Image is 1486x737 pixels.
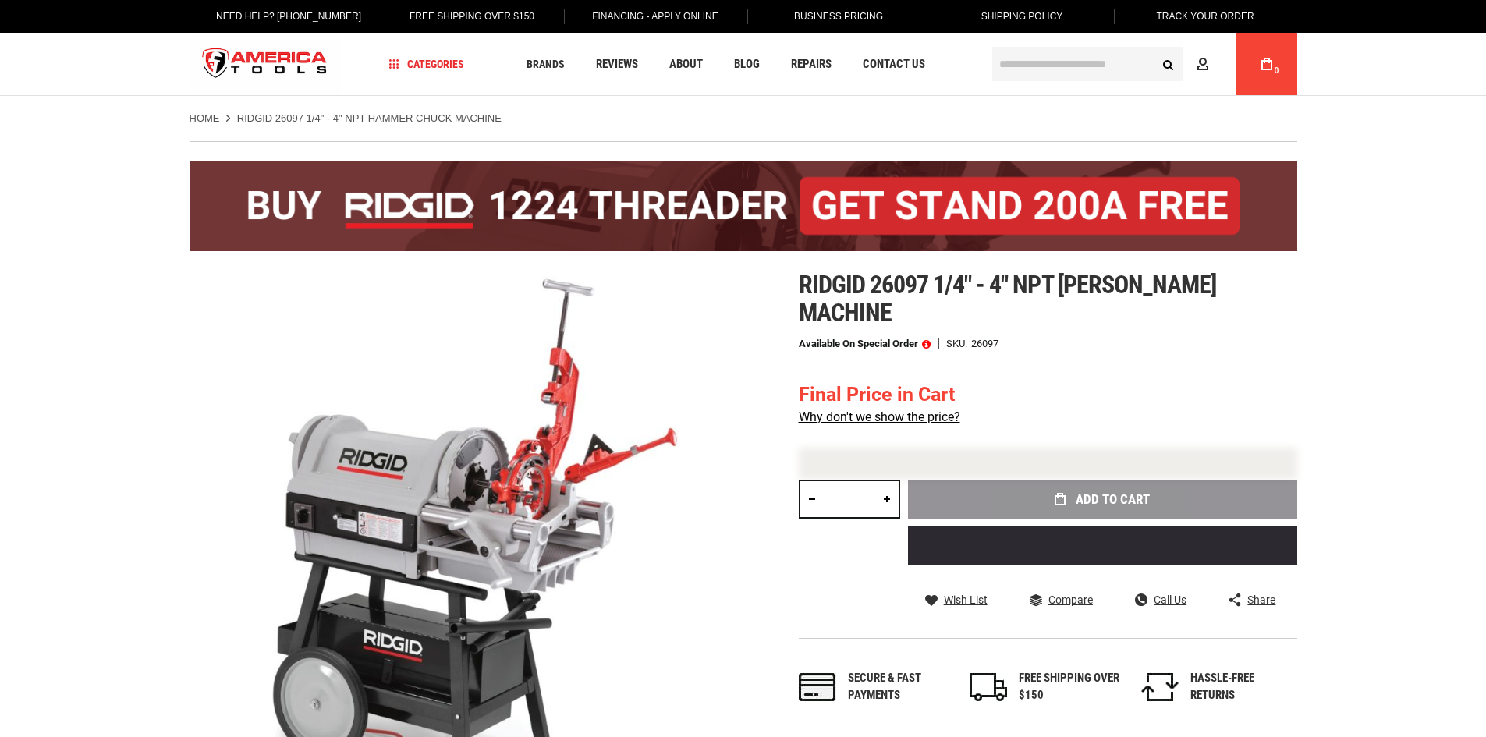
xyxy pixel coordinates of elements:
[944,594,988,605] span: Wish List
[520,54,572,75] a: Brands
[190,161,1297,251] img: BOGO: Buy the RIDGID® 1224 Threader (26092), get the 92467 200A Stand FREE!
[791,58,832,70] span: Repairs
[237,112,502,124] strong: RIDGID 26097 1/4" - 4" NPT HAMMER CHUCK MACHINE
[1048,594,1093,605] span: Compare
[662,54,710,75] a: About
[727,54,767,75] a: Blog
[190,35,341,94] img: America Tools
[784,54,839,75] a: Repairs
[1019,670,1120,703] div: FREE SHIPPING OVER $150
[863,58,925,70] span: Contact Us
[799,270,1217,328] span: Ridgid 26097 1/4" - 4" npt [PERSON_NAME] machine
[970,673,1007,701] img: shipping
[799,409,960,424] a: Why don't we show the price?
[596,58,638,70] span: Reviews
[1135,593,1186,607] a: Call Us
[1252,33,1282,95] a: 0
[799,381,960,409] div: Final Price in Cart
[1247,594,1275,605] span: Share
[527,58,565,69] span: Brands
[734,58,760,70] span: Blog
[799,673,836,701] img: payments
[856,54,932,75] a: Contact Us
[589,54,645,75] a: Reviews
[669,58,703,70] span: About
[1154,594,1186,605] span: Call Us
[946,338,971,349] strong: SKU
[389,58,464,69] span: Categories
[190,35,341,94] a: store logo
[190,112,220,126] a: Home
[382,54,471,75] a: Categories
[1154,49,1183,79] button: Search
[971,338,998,349] div: 26097
[799,338,931,349] p: Available on Special Order
[1190,670,1292,703] div: HASSLE-FREE RETURNS
[848,670,949,703] div: Secure & fast payments
[1030,593,1093,607] a: Compare
[1141,673,1179,701] img: returns
[981,11,1063,22] span: Shipping Policy
[1275,66,1279,75] span: 0
[925,593,988,607] a: Wish List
